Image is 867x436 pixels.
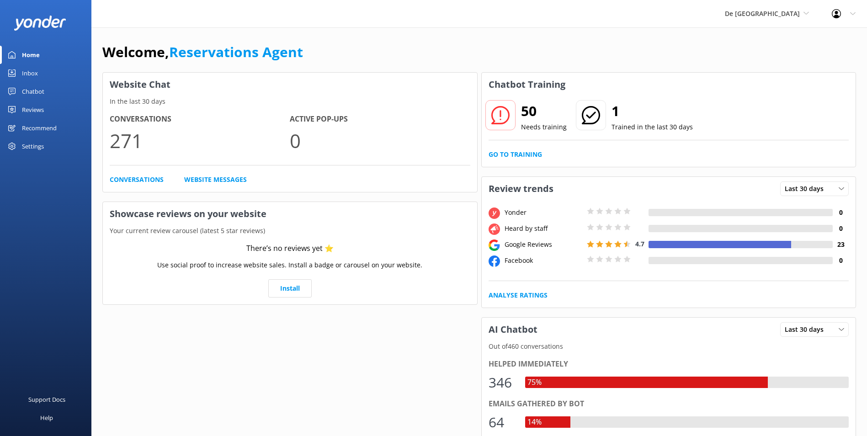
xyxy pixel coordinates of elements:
[110,113,290,125] h4: Conversations
[489,358,849,370] div: Helped immediately
[103,202,477,226] h3: Showcase reviews on your website
[525,377,544,388] div: 75%
[502,207,585,218] div: Yonder
[833,239,849,250] h4: 23
[489,411,516,433] div: 64
[157,260,422,270] p: Use social proof to increase website sales. Install a badge or carousel on your website.
[22,64,38,82] div: Inbox
[525,416,544,428] div: 14%
[110,175,164,185] a: Conversations
[502,239,585,250] div: Google Reviews
[14,16,66,31] img: yonder-white-logo.png
[482,177,560,201] h3: Review trends
[290,113,470,125] h4: Active Pop-ups
[833,223,849,234] h4: 0
[246,243,334,255] div: There’s no reviews yet ⭐
[833,207,849,218] h4: 0
[268,279,312,298] a: Install
[103,96,477,106] p: In the last 30 days
[103,73,477,96] h3: Website Chat
[22,46,40,64] div: Home
[502,223,585,234] div: Heard by staff
[785,184,829,194] span: Last 30 days
[22,101,44,119] div: Reviews
[635,239,644,248] span: 4.7
[612,100,693,122] h2: 1
[725,9,800,18] span: De [GEOGRAPHIC_DATA]
[489,398,849,410] div: Emails gathered by bot
[489,290,548,300] a: Analyse Ratings
[103,226,477,236] p: Your current review carousel (latest 5 star reviews)
[22,137,44,155] div: Settings
[290,125,470,156] p: 0
[489,149,542,160] a: Go to Training
[785,324,829,335] span: Last 30 days
[28,390,65,409] div: Support Docs
[102,41,303,63] h1: Welcome,
[40,409,53,427] div: Help
[482,73,572,96] h3: Chatbot Training
[110,125,290,156] p: 271
[833,255,849,266] h4: 0
[502,255,585,266] div: Facebook
[22,119,57,137] div: Recommend
[184,175,247,185] a: Website Messages
[22,82,44,101] div: Chatbot
[169,43,303,61] a: Reservations Agent
[482,318,544,341] h3: AI Chatbot
[521,100,567,122] h2: 50
[521,122,567,132] p: Needs training
[489,372,516,393] div: 346
[482,341,856,351] p: Out of 460 conversations
[612,122,693,132] p: Trained in the last 30 days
